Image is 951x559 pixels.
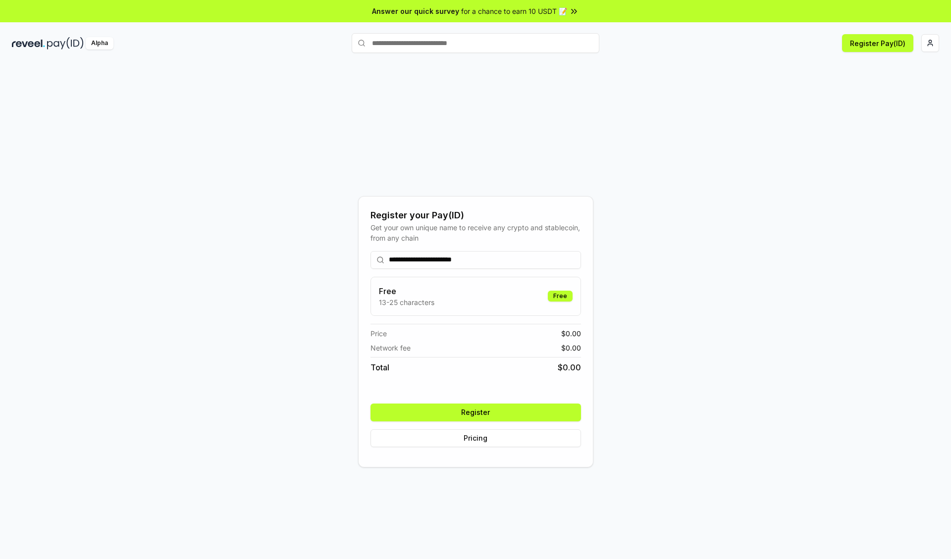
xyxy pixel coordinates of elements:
[548,291,573,302] div: Free
[370,328,387,339] span: Price
[370,361,389,373] span: Total
[12,37,45,50] img: reveel_dark
[370,404,581,421] button: Register
[379,285,434,297] h3: Free
[461,6,567,16] span: for a chance to earn 10 USDT 📝
[86,37,113,50] div: Alpha
[558,361,581,373] span: $ 0.00
[370,222,581,243] div: Get your own unique name to receive any crypto and stablecoin, from any chain
[379,297,434,307] p: 13-25 characters
[561,343,581,353] span: $ 0.00
[561,328,581,339] span: $ 0.00
[842,34,913,52] button: Register Pay(ID)
[47,37,84,50] img: pay_id
[370,208,581,222] div: Register your Pay(ID)
[370,343,411,353] span: Network fee
[370,429,581,447] button: Pricing
[372,6,459,16] span: Answer our quick survey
